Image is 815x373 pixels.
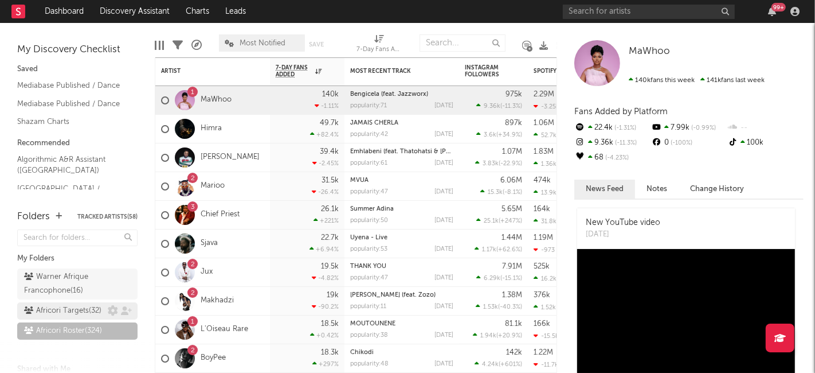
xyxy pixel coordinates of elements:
[17,43,138,57] div: My Discovery Checklist
[201,239,218,248] a: Sjava
[312,160,339,167] div: -2.45 %
[629,77,765,84] span: 141k fans last week
[534,361,558,368] div: -11.7k
[350,177,369,184] a: MVUA
[350,321,395,327] a: MOUTOUNÉNÉ
[534,349,553,356] div: 1.22M
[350,292,453,298] div: Noto Baiza (feat. Zozo)
[350,149,492,155] a: Emhlabeni (feat. Thatohatsi & [PERSON_NAME])
[321,205,339,213] div: 26.1k
[484,132,496,138] span: 3.6k
[534,119,554,127] div: 1.06M
[563,5,735,19] input: Search for artists
[434,217,453,224] div: [DATE]
[350,304,386,310] div: popularity: 11
[350,149,453,155] div: Emhlabeni (feat. Thatohatsi & Tracy)
[534,68,620,75] div: Spotify Monthly Listeners
[17,115,126,128] a: Shazam Charts
[17,182,126,228] a: [GEOGRAPHIC_DATA] / [GEOGRAPHIC_DATA] / [GEOGRAPHIC_DATA] / All Africa A&R Assistant
[350,91,453,98] div: Bengicela (feat. Jazzworx)
[321,234,339,242] div: 22.7k
[312,188,339,196] div: -26.4 %
[350,206,453,212] div: Summer Adina
[506,91,522,98] div: 975k
[574,107,668,116] span: Fans Added by Platform
[312,360,339,368] div: +297 %
[574,180,635,199] button: News Feed
[320,148,339,156] div: 39.4k
[574,150,651,165] div: 68
[350,321,453,327] div: MOUTOUNÉNÉ
[534,304,556,311] div: 1.52k
[771,3,786,11] div: 99 +
[500,177,522,184] div: 6.06M
[476,102,522,110] div: ( )
[350,275,388,281] div: popularity: 47
[309,246,339,253] div: +6.94 %
[350,68,436,75] div: Most Recent Track
[534,234,553,242] div: 1.19M
[312,274,339,282] div: -4.82 %
[502,275,520,282] span: -15.1 %
[476,274,522,282] div: ( )
[173,29,183,62] div: Filters
[480,333,496,339] span: 1.94k
[534,103,559,110] div: -3.25k
[320,119,339,127] div: 49.7k
[534,217,557,225] div: 31.8k
[17,210,50,224] div: Folders
[501,205,522,213] div: 5.65M
[586,229,660,240] div: [DATE]
[498,132,520,138] span: +34.9 %
[534,332,559,340] div: -15.5k
[534,246,555,254] div: -973
[155,29,164,62] div: Edit Columns
[350,246,387,252] div: popularity: 53
[240,40,285,47] span: Most Notified
[434,131,453,138] div: [DATE]
[17,79,126,92] a: Mediabase Published / Dance
[201,296,234,306] a: Makhadzi
[502,263,522,270] div: 7.91M
[502,292,522,299] div: 1.38M
[322,91,339,98] div: 140k
[574,121,651,135] div: 22.4k
[350,217,388,224] div: popularity: 50
[534,320,550,328] div: 166k
[484,275,500,282] span: 6.29k
[465,64,505,78] div: Instagram Followers
[434,246,453,252] div: [DATE]
[679,180,755,199] button: Change History
[574,135,651,150] div: 9.36k
[321,349,339,356] div: 18.3k
[434,332,453,339] div: [DATE]
[350,349,453,356] div: Chikodi
[534,160,557,168] div: 1.36k
[314,217,339,224] div: +221 %
[322,177,339,184] div: 31.5k
[350,235,453,241] div: Uyena - Live
[315,102,339,110] div: -1.11 %
[350,206,394,212] a: Summer Adina
[309,41,324,48] button: Save
[434,189,453,195] div: [DATE]
[613,140,637,146] span: -11.3 %
[501,234,522,242] div: 1.44M
[350,332,388,339] div: popularity: 38
[476,217,522,224] div: ( )
[484,103,500,110] span: 9.36k
[475,360,522,368] div: ( )
[17,137,138,150] div: Recommended
[506,349,522,356] div: 142k
[434,160,453,166] div: [DATE]
[534,131,557,139] div: 52.7k
[434,304,453,310] div: [DATE]
[613,125,636,131] span: -1.31 %
[17,269,138,300] a: Warner Afrique Francophone(16)
[669,140,692,146] span: -100 %
[350,235,387,241] a: Uyena - Live
[482,247,496,253] span: 1.17k
[629,46,670,57] a: MaWhoo
[321,320,339,328] div: 18.5k
[17,98,126,110] a: Mediabase Published / Dance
